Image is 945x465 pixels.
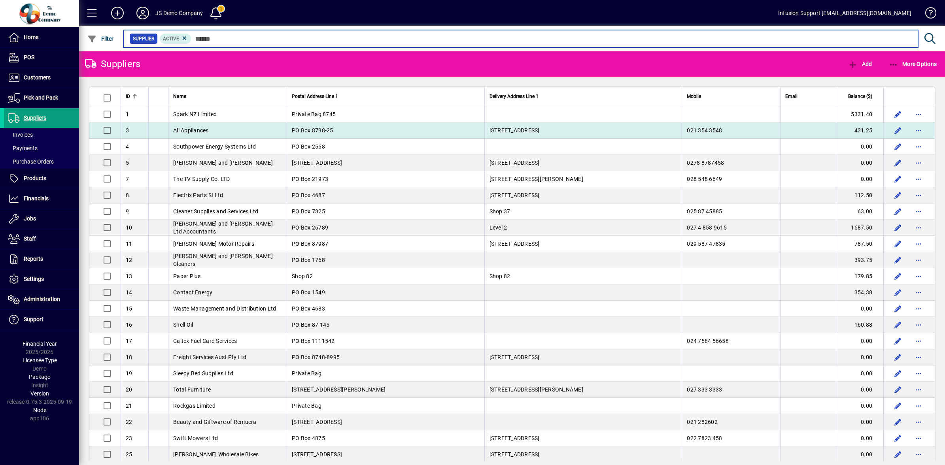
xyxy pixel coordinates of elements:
button: Profile [130,6,155,20]
span: [STREET_ADDRESS] [490,241,540,247]
button: More options [912,124,925,137]
span: Total Furniture [173,386,211,393]
span: 4 [126,143,129,150]
a: Knowledge Base [919,2,935,27]
a: Purchase Orders [4,155,79,168]
button: Edit [892,416,904,428]
button: More options [912,205,925,218]
span: Version [30,390,49,397]
td: 0.00 [836,155,883,171]
button: More options [912,416,925,428]
span: Mobile [687,92,701,101]
span: Administration [24,296,60,302]
span: Shop 37 [490,208,510,215]
span: Paper Plus [173,273,201,279]
span: Purchase Orders [8,158,54,165]
button: Edit [892,254,904,266]
span: Private Bag [292,403,321,409]
div: Name [173,92,282,101]
div: Mobile [687,92,775,101]
button: Edit [892,351,904,363]
span: [PERSON_NAME] and [PERSON_NAME] Cleaners [173,253,273,267]
span: 027 4 858 9615 [687,224,727,231]
span: Invoices [8,132,33,138]
td: 63.00 [836,203,883,220]
button: Edit [892,140,904,153]
span: PO Box 8748-8995 [292,354,340,360]
button: Edit [892,286,904,299]
span: 0278 8787458 [687,160,724,166]
a: Support [4,310,79,329]
button: More options [912,140,925,153]
span: 024 7584 56658 [687,338,729,344]
span: Private Bag [292,370,321,377]
button: More options [912,318,925,331]
a: Reports [4,249,79,269]
span: Package [29,374,50,380]
span: Jobs [24,215,36,222]
span: PO Box 8798-25 [292,127,333,134]
span: Contact Energy [173,289,213,296]
button: More options [912,448,925,461]
span: PO Box 87987 [292,241,328,247]
span: Private Bag 8745 [292,111,336,117]
td: 0.00 [836,365,883,382]
button: Edit [892,335,904,347]
span: [PERSON_NAME] and [PERSON_NAME] Ltd Accountants [173,220,273,235]
span: Level 2 [490,224,507,231]
span: [STREET_ADDRESS] [490,192,540,198]
span: PO Box 87 145 [292,322,329,328]
button: More options [912,302,925,315]
td: 0.00 [836,430,883,446]
button: Edit [892,189,904,201]
span: All Appliances [173,127,209,134]
span: 11 [126,241,132,247]
span: [STREET_ADDRESS] [490,354,540,360]
a: POS [4,48,79,68]
td: 0.00 [836,333,883,349]
a: Home [4,28,79,47]
td: 393.75 [836,252,883,268]
span: 021 354 3548 [687,127,722,134]
button: Edit [892,432,904,444]
td: 160.88 [836,317,883,333]
mat-chip: Activation Status: Active [160,34,191,44]
span: PO Box 2568 [292,143,325,150]
div: Infusion Support [EMAIL_ADDRESS][DOMAIN_NAME] [778,7,911,19]
span: Caltex Fuel Card Services [173,338,237,344]
button: Edit [892,108,904,120]
span: Support [24,316,43,322]
td: 787.50 [836,236,883,252]
span: Suppliers [24,115,46,121]
span: Products [24,175,46,181]
button: More options [912,383,925,396]
span: 025 87 45885 [687,208,722,215]
button: More options [912,221,925,234]
td: 1687.50 [836,220,883,236]
span: Beauty and Giftware of Remuera [173,419,257,425]
button: Edit [892,399,904,412]
span: PO Box 1768 [292,257,325,263]
a: Products [4,169,79,188]
button: Edit [892,383,904,396]
span: 027 333 3333 [687,386,722,393]
span: Shell Oil [173,322,193,328]
span: Financials [24,195,49,201]
span: 9 [126,208,129,215]
span: 21 [126,403,132,409]
span: Settings [24,276,44,282]
span: 12 [126,257,132,263]
span: Spark NZ Limited [173,111,217,117]
td: 0.00 [836,446,883,463]
span: 23 [126,435,132,441]
button: Edit [892,156,904,169]
button: Add [846,57,874,71]
span: 022 7823 458 [687,435,722,441]
td: 0.00 [836,398,883,414]
span: [STREET_ADDRESS] [490,160,540,166]
td: 354.38 [836,284,883,301]
span: [STREET_ADDRESS][PERSON_NAME] [490,176,583,182]
a: Financials [4,189,79,209]
span: [STREET_ADDRESS] [292,451,342,457]
span: 3 [126,127,129,134]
